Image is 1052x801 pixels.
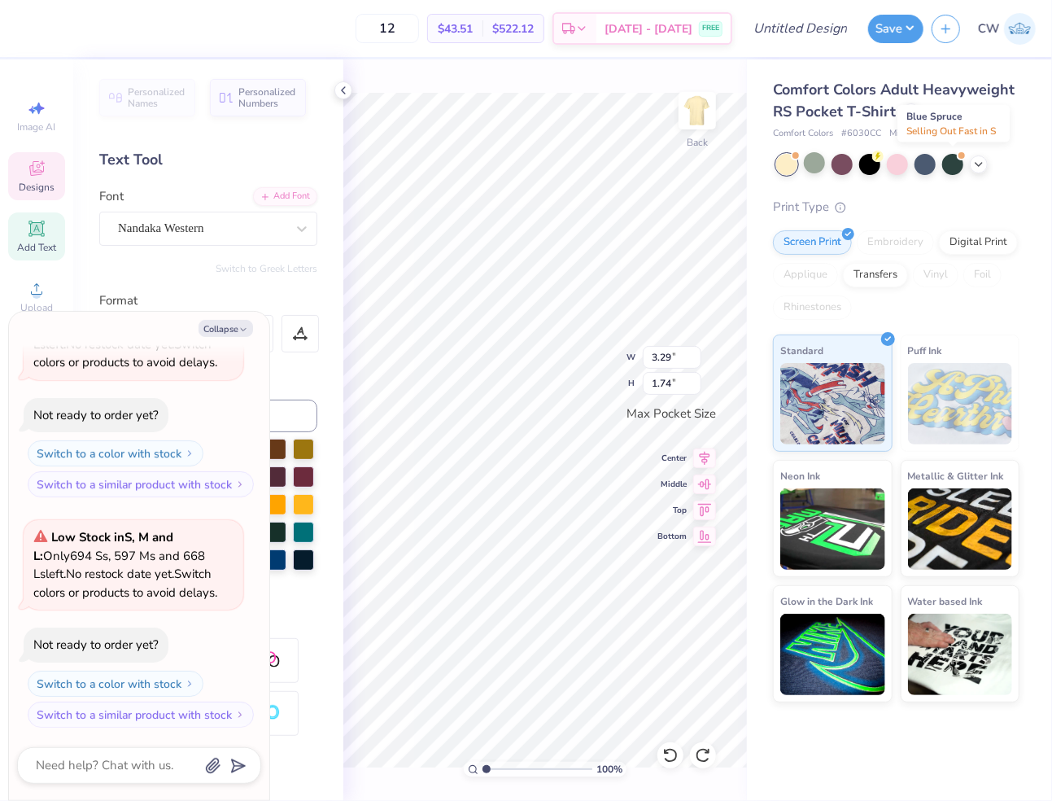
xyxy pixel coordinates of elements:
[66,336,174,352] span: No restock date yet.
[657,479,687,490] span: Middle
[596,762,622,777] span: 100 %
[199,320,253,337] button: Collapse
[28,440,203,466] button: Switch to a color with stock
[657,531,687,542] span: Bottom
[1004,13,1036,45] img: Charlotte Wilson
[185,449,194,458] img: Switch to a color with stock
[868,15,923,43] button: Save
[978,20,1000,38] span: CW
[780,488,885,570] img: Neon Ink
[238,86,296,109] span: Personalized Numbers
[128,86,186,109] span: Personalized Names
[702,23,719,34] span: FREE
[889,127,971,141] span: Minimum Order: 12 +
[908,488,1013,570] img: Metallic & Glitter Ink
[906,125,996,138] span: Selling Out Fast in S
[356,14,419,43] input: – –
[913,263,958,287] div: Vinyl
[843,263,908,287] div: Transfers
[773,80,1015,121] span: Comfort Colors Adult Heavyweight RS Pocket T-Shirt
[253,187,317,206] div: Add Font
[773,127,833,141] span: Comfort Colors
[99,291,319,310] div: Format
[28,671,203,697] button: Switch to a color with stock
[780,363,885,444] img: Standard
[773,198,1019,217] div: Print Type
[216,262,317,275] button: Switch to Greek Letters
[28,702,254,728] button: Switch to a similar product with stock
[780,593,873,610] span: Glow in the Dark Ink
[908,342,942,359] span: Puff Ink
[939,230,1018,255] div: Digital Print
[780,614,885,695] img: Glow in the Dark Ink
[99,187,124,206] label: Font
[841,127,881,141] span: # 6030CC
[66,566,174,582] span: No restock date yet.
[99,149,317,171] div: Text Tool
[492,20,534,37] span: $522.12
[657,505,687,516] span: Top
[28,471,254,497] button: Switch to a similar product with stock
[773,263,838,287] div: Applique
[908,614,1013,695] img: Water based Ink
[33,637,159,653] div: Not ready to order yet?
[235,479,245,489] img: Switch to a similar product with stock
[19,181,55,194] span: Designs
[20,301,53,314] span: Upload
[857,230,934,255] div: Embroidery
[33,529,217,601] span: Only 694 Ss, 597 Ms and 668 Ls left. Switch colors or products to avoid delays.
[897,105,1010,142] div: Blue Spruce
[18,120,56,133] span: Image AI
[773,230,852,255] div: Screen Print
[978,13,1036,45] a: CW
[657,453,687,464] span: Center
[235,710,245,720] img: Switch to a similar product with stock
[773,295,852,320] div: Rhinestones
[908,593,983,610] span: Water based Ink
[740,12,860,45] input: Untitled Design
[908,467,1004,484] span: Metallic & Glitter Ink
[17,241,56,254] span: Add Text
[33,529,173,564] strong: Low Stock in S, M and L :
[438,20,473,37] span: $43.51
[33,407,159,423] div: Not ready to order yet?
[780,342,823,359] span: Standard
[908,363,1013,444] img: Puff Ink
[963,263,1002,287] div: Foil
[605,20,692,37] span: [DATE] - [DATE]
[687,135,708,150] div: Back
[780,467,820,484] span: Neon Ink
[185,679,194,689] img: Switch to a color with stock
[681,94,714,127] img: Back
